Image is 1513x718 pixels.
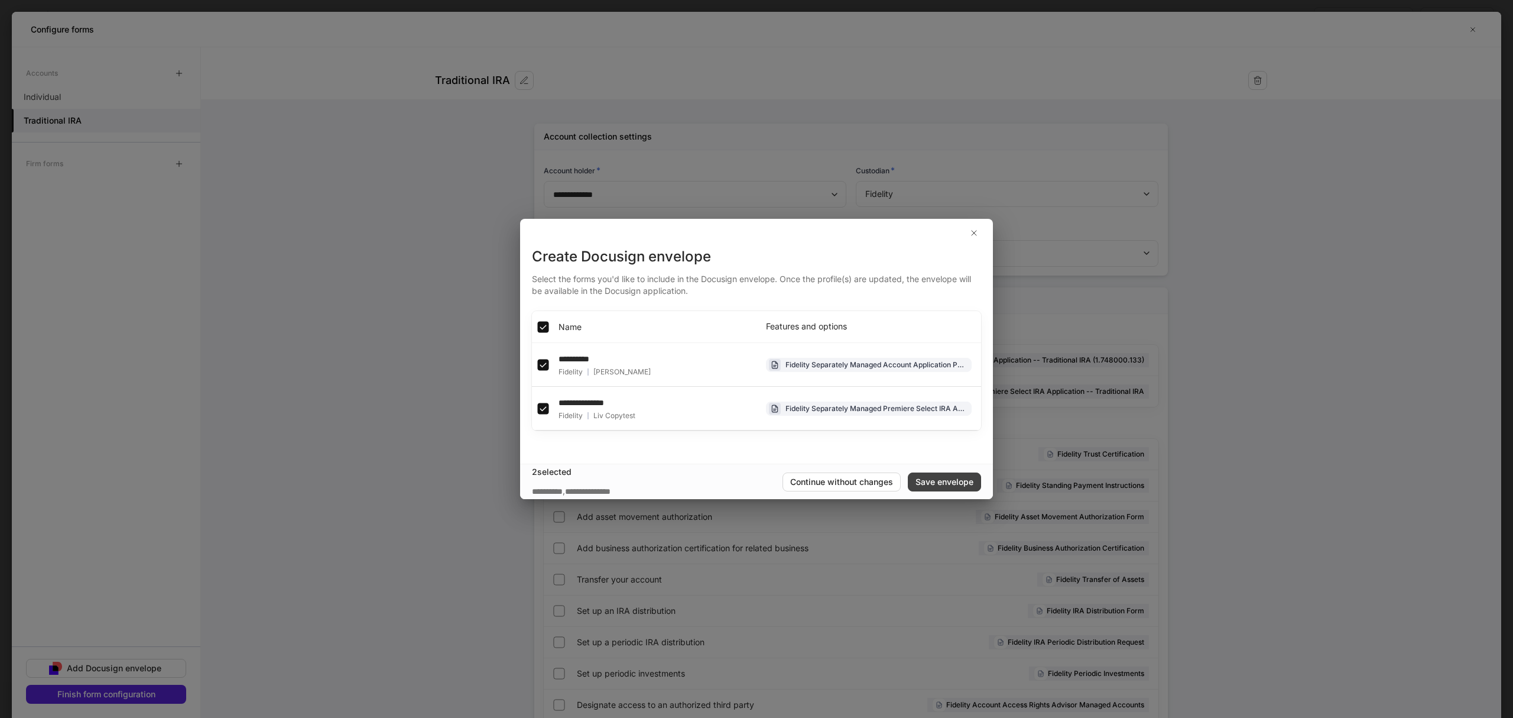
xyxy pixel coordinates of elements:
div: , [532,485,611,497]
div: Fidelity Separately Managed Account Application Personal Registrations -- Individual [785,359,966,370]
div: Save envelope [915,476,973,488]
span: [PERSON_NAME] [593,367,651,377]
button: Continue without changes [783,473,901,491]
div: Select the forms you'd like to include in the Docusign envelope. Once the profile(s) are updated,... [532,266,981,297]
button: Save envelope [908,473,981,491]
span: Name [559,321,582,333]
div: 2 selected [532,466,783,478]
div: Fidelity [559,367,651,377]
span: Liv Copytest [593,411,635,421]
div: Fidelity Separately Managed Premiere Select IRA Application -- Traditional IRA [785,403,966,414]
div: Fidelity [559,411,635,421]
div: Create Docusign envelope [532,247,981,266]
th: Features and options [756,311,981,343]
div: Continue without changes [790,476,893,488]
